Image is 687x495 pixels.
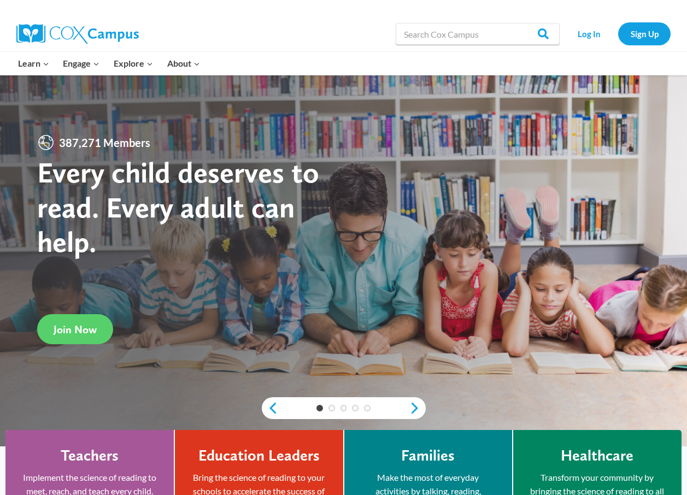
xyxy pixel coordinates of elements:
[618,22,671,45] a: Sign Up
[262,397,426,419] div: content slider buttons
[54,323,97,336] span: Join Now
[16,24,139,44] img: Cox Campus
[561,446,633,465] h4: Healthcare
[37,314,113,344] a: Join Now
[340,405,347,411] a: 3
[396,23,560,45] input: Search Cox Campus
[401,446,455,465] h4: Families
[61,446,119,465] h4: Teachers
[565,22,671,45] nav: Secondary Navigation
[37,155,319,259] strong: Every child deserves to read. Every adult can help.
[11,52,207,75] nav: Primary Navigation
[63,56,99,70] span: Engage
[565,22,613,45] a: Log In
[352,405,359,411] a: 4
[198,446,320,465] h4: Education Leaders
[18,56,49,70] span: Learn
[114,56,153,70] span: Explore
[409,402,426,415] a: next
[364,405,371,411] a: 5
[262,402,278,415] a: previous
[316,405,323,411] a: 1
[55,134,155,151] span: 387,271 Members
[167,56,200,70] span: About
[328,405,335,411] a: 2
